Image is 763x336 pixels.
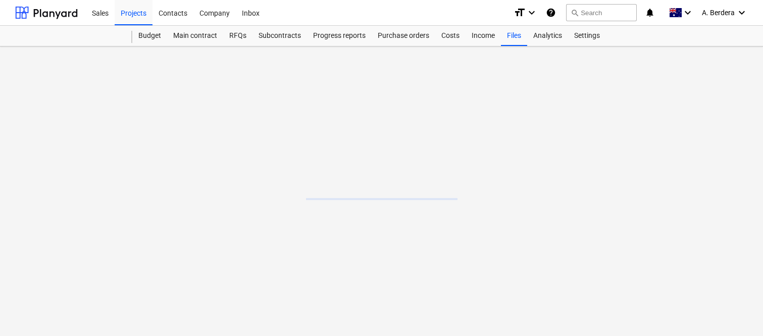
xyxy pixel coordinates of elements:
[736,7,748,19] i: keyboard_arrow_down
[682,7,694,19] i: keyboard_arrow_down
[167,26,223,46] a: Main contract
[526,7,538,19] i: keyboard_arrow_down
[307,26,372,46] a: Progress reports
[223,26,252,46] a: RFQs
[501,26,527,46] a: Files
[702,9,735,17] span: A. Berdera
[252,26,307,46] a: Subcontracts
[571,9,579,17] span: search
[372,26,435,46] a: Purchase orders
[568,26,606,46] a: Settings
[527,26,568,46] a: Analytics
[132,26,167,46] a: Budget
[546,7,556,19] i: Knowledge base
[566,4,637,21] button: Search
[645,7,655,19] i: notifications
[435,26,466,46] a: Costs
[514,7,526,19] i: format_size
[466,26,501,46] a: Income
